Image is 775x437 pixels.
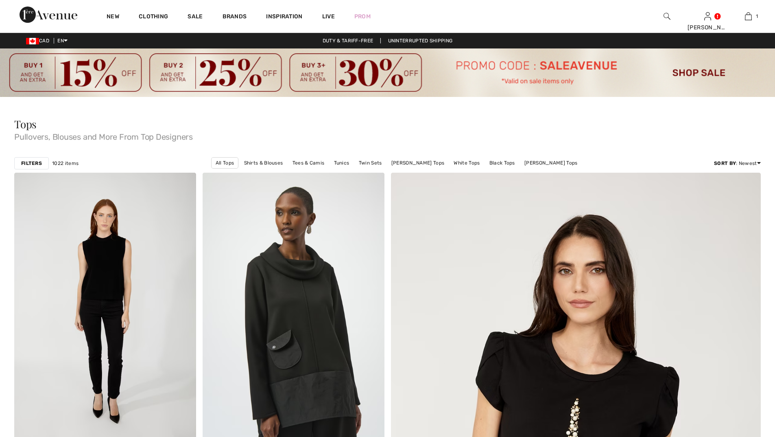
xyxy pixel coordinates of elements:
iframe: Opens a widget where you can find more information [723,376,767,396]
a: Black Tops [485,158,519,168]
a: Tunics [330,158,354,168]
div: : Newest [714,160,761,167]
span: 1022 items [52,160,79,167]
span: Tops [14,117,37,131]
img: My Bag [745,11,752,21]
a: Sign In [704,12,711,20]
img: 1ère Avenue [20,7,77,23]
a: White Tops [450,158,484,168]
strong: Sort By [714,160,736,166]
a: [PERSON_NAME] Tops [387,158,448,168]
img: Canadian Dollar [26,38,39,44]
a: 1 [728,11,768,21]
a: New [107,13,119,22]
a: [PERSON_NAME] Tops [520,158,581,168]
span: EN [57,38,68,44]
span: 1 [756,13,758,20]
a: Brands [223,13,247,22]
div: [PERSON_NAME] [688,23,727,32]
img: My Info [704,11,711,21]
img: search the website [664,11,670,21]
a: All Tops [211,157,238,169]
span: Pullovers, Blouses and More From Top Designers [14,130,761,141]
a: Prom [354,12,371,21]
a: Shirts & Blouses [240,158,287,168]
span: CAD [26,38,52,44]
a: Clothing [139,13,168,22]
strong: Filters [21,160,42,167]
a: Twin Sets [355,158,386,168]
a: Sale [188,13,203,22]
span: Inspiration [266,13,302,22]
a: Live [322,12,335,21]
a: Tees & Camis [288,158,329,168]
